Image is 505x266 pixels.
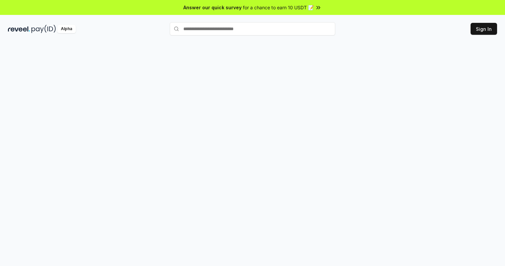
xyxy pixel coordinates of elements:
span: for a chance to earn 10 USDT 📝 [243,4,314,11]
img: reveel_dark [8,25,30,33]
img: pay_id [31,25,56,33]
span: Answer our quick survey [183,4,242,11]
button: Sign In [471,23,497,35]
div: Alpha [57,25,76,33]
